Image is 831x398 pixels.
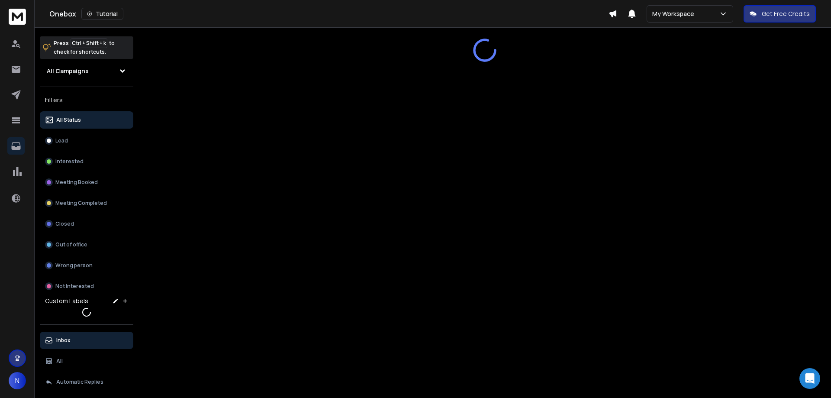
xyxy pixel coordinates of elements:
h1: All Campaigns [47,67,89,75]
h3: Filters [40,94,133,106]
button: Tutorial [81,8,123,20]
button: Inbox [40,332,133,349]
button: All Status [40,111,133,129]
button: Wrong person [40,257,133,274]
button: N [9,372,26,389]
div: Open Intercom Messenger [799,368,820,389]
p: My Workspace [652,10,698,18]
p: All [56,358,63,365]
h3: Custom Labels [45,297,88,305]
button: Automatic Replies [40,373,133,391]
button: Meeting Booked [40,174,133,191]
p: Press to check for shortcuts. [54,39,115,56]
button: All Campaigns [40,62,133,80]
p: Get Free Credits [762,10,810,18]
div: Onebox [49,8,609,20]
p: Wrong person [55,262,93,269]
button: Closed [40,215,133,233]
span: Ctrl + Shift + k [71,38,107,48]
p: All Status [56,116,81,123]
p: Out of office [55,241,87,248]
p: Inbox [56,337,71,344]
button: Get Free Credits [744,5,816,23]
p: Interested [55,158,84,165]
button: Out of office [40,236,133,253]
button: Not Interested [40,278,133,295]
p: Not Interested [55,283,94,290]
p: Meeting Completed [55,200,107,207]
button: Lead [40,132,133,149]
p: Automatic Replies [56,379,103,385]
p: Meeting Booked [55,179,98,186]
p: Closed [55,220,74,227]
p: Lead [55,137,68,144]
button: Interested [40,153,133,170]
button: Meeting Completed [40,194,133,212]
button: All [40,353,133,370]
